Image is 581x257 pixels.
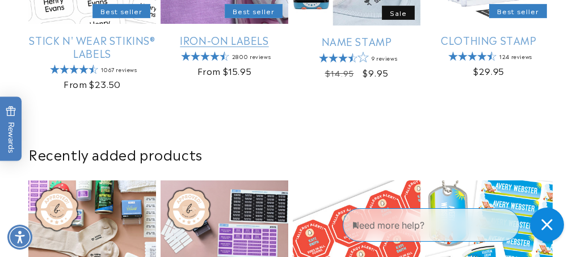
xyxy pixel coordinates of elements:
[28,145,553,163] h2: Recently added products
[293,35,420,48] a: Name Stamp
[343,204,570,246] iframe: Gorgias Floating Chat
[7,225,32,250] div: Accessibility Menu
[161,33,288,47] a: Iron-On Labels
[28,33,156,60] a: Stick N' Wear Stikins® Labels
[425,33,553,47] a: Clothing Stamp
[6,106,16,153] span: Rewards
